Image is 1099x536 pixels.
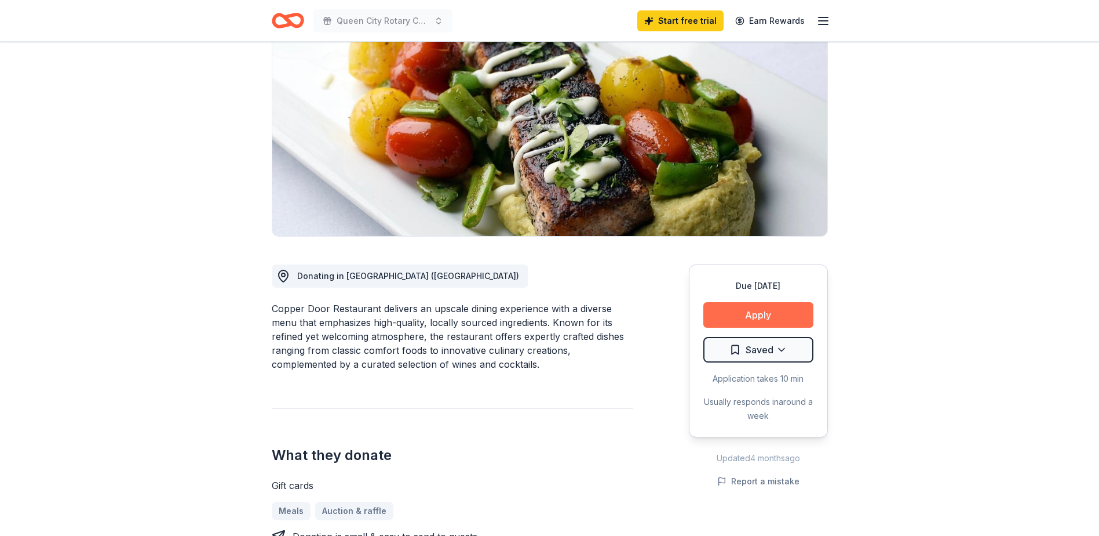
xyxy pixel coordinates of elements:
a: Earn Rewards [728,10,812,31]
button: Saved [703,337,813,363]
img: Image for Copper Door Restaurant [272,15,827,236]
div: Updated 4 months ago [689,451,828,465]
button: Apply [703,302,813,328]
div: Due [DATE] [703,279,813,293]
div: Gift cards [272,479,633,492]
button: Queen City Rotary Comedy Bowl [313,9,452,32]
a: Start free trial [637,10,724,31]
a: Auction & raffle [315,502,393,520]
div: Usually responds in around a week [703,395,813,423]
a: Home [272,7,304,34]
div: Application takes 10 min [703,372,813,386]
span: Donating in [GEOGRAPHIC_DATA] ([GEOGRAPHIC_DATA]) [297,271,519,281]
h2: What they donate [272,446,633,465]
span: Queen City Rotary Comedy Bowl [337,14,429,28]
a: Meals [272,502,311,520]
div: Copper Door Restaurant delivers an upscale dining experience with a diverse menu that emphasizes ... [272,302,633,371]
button: Report a mistake [717,475,799,488]
span: Saved [746,342,773,357]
